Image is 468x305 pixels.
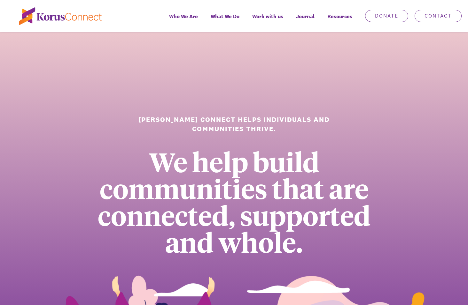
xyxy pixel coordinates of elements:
[290,9,321,32] a: Journal
[163,9,204,32] a: Who We Are
[131,115,337,134] h1: [PERSON_NAME] Connect helps individuals and communities thrive.
[252,12,283,21] span: Work with us
[321,9,359,32] div: Resources
[204,9,246,32] a: What We Do
[246,9,290,32] a: Work with us
[365,10,408,22] a: Donate
[77,148,391,255] div: We help build communities that are connected, supported and whole.
[169,12,198,21] span: Who We Are
[211,12,239,21] span: What We Do
[19,7,102,25] img: korus-connect%2Fc5177985-88d5-491d-9cd7-4a1febad1357_logo.svg
[296,12,315,21] span: Journal
[415,10,462,22] a: Contact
